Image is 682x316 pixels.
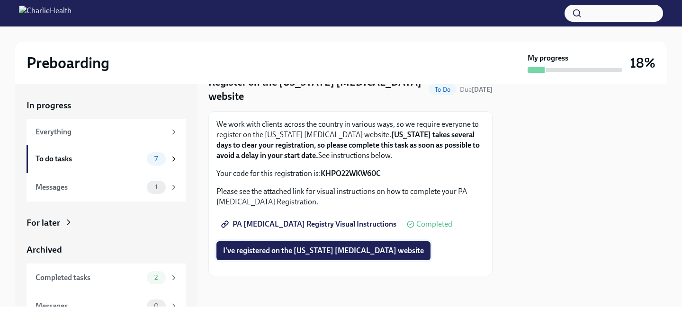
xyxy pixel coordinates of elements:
[27,263,186,292] a: Completed tasks2
[36,272,143,283] div: Completed tasks
[321,169,381,178] strong: KHPO22WKW60C
[149,184,163,191] span: 1
[27,119,186,145] a: Everything
[460,86,493,94] span: Due
[36,182,143,193] div: Messages
[216,186,485,207] p: Please see the attached link for visual instructions on how to complete your PA [MEDICAL_DATA] Re...
[27,173,186,202] a: Messages1
[472,86,493,94] strong: [DATE]
[416,220,452,228] span: Completed
[216,130,480,160] strong: [US_STATE] takes several days to clear your registration, so please complete this task as soon as...
[223,246,424,255] span: I've registered on the [US_STATE] [MEDICAL_DATA] website
[19,6,72,21] img: CharlieHealth
[36,127,166,137] div: Everything
[27,217,186,229] a: For later
[216,119,485,161] p: We work with clients across the country in various ways, so we require everyone to register on th...
[149,155,163,162] span: 7
[208,75,425,104] h4: Register on the [US_STATE] [MEDICAL_DATA] website
[27,244,186,256] a: Archived
[223,219,396,229] span: PA [MEDICAL_DATA] Registry Visual Instructions
[216,215,403,234] a: PA [MEDICAL_DATA] Registry Visual Instructions
[36,301,143,311] div: Messages
[36,154,143,164] div: To do tasks
[149,274,163,281] span: 2
[528,53,568,63] strong: My progress
[27,217,60,229] div: For later
[216,241,431,260] button: I've registered on the [US_STATE] [MEDICAL_DATA] website
[216,168,485,179] p: Your code for this registration is:
[460,85,493,94] span: September 25th, 2025 08:00
[429,86,456,93] span: To Do
[27,53,109,72] h2: Preboarding
[27,99,186,112] a: In progress
[148,302,164,309] span: 0
[27,145,186,173] a: To do tasks7
[630,54,655,71] h3: 18%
